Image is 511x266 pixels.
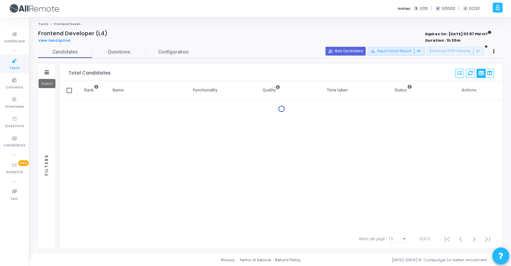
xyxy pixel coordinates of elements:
[388,237,407,242] mat-select: Items per page:
[440,232,454,246] button: First page
[39,79,55,88] div: Expand
[4,39,25,44] span: Dashboard
[327,86,348,94] div: Time taken
[38,48,92,56] span: Candidates
[113,86,124,94] div: Name
[420,6,428,12] span: 0/10
[388,237,393,241] span: 15
[467,232,481,246] button: Next page
[38,38,71,43] span: View Description
[4,143,25,148] span: Candidates
[54,22,95,26] span: Frontend Developer (L4)
[44,127,50,202] div: Filters
[239,257,271,263] a: Terms of Service
[8,2,59,15] img: logo
[328,49,333,54] mat-icon: person_add_alt
[419,236,430,242] div: 0 of 0
[9,65,20,71] span: Tests
[38,22,48,26] a: Tests
[18,160,29,166] span: New
[477,69,494,78] div: View Options
[359,236,386,242] div: Items per page:
[398,6,411,12] label: Invites:
[459,5,460,12] span: |
[431,5,432,12] span: |
[454,232,467,246] button: Previous page
[442,6,455,12] span: 0/1000
[11,196,18,202] span: FAQ
[221,257,235,263] a: Privacy
[38,22,503,26] nav: breadcrumb
[368,47,425,56] button: Export Excel Report
[38,30,107,37] h4: Frontend Developer (L4)
[370,49,375,54] mat-icon: save_alt
[77,81,106,100] th: Rank
[300,257,503,263] div: [DATE]-[DATE] © Codejudge, for better recruitment.
[436,81,503,100] th: Actions
[414,6,418,11] span: T
[158,48,189,56] span: Configuration
[238,81,305,100] th: Quality
[38,38,76,43] a: View Description
[425,29,491,37] strong: Expires On : [DATE] 03:57 PM IST
[92,48,146,56] span: Questions
[5,123,24,129] span: Questions
[469,6,480,12] span: 0/201
[436,6,440,11] span: C
[6,85,23,90] span: Contests
[172,81,238,100] th: Functionality
[325,47,366,56] button: Add Candidates
[6,169,23,175] span: Analytics
[463,6,467,11] span: I
[5,104,24,110] span: Interviews
[427,47,484,56] button: Download PDF Reports
[370,81,437,100] th: Status
[275,257,300,263] a: Refund Policy
[481,232,494,246] button: Last page
[69,70,111,76] div: Total Candidates:
[425,38,461,43] strong: Duration : 1h 30m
